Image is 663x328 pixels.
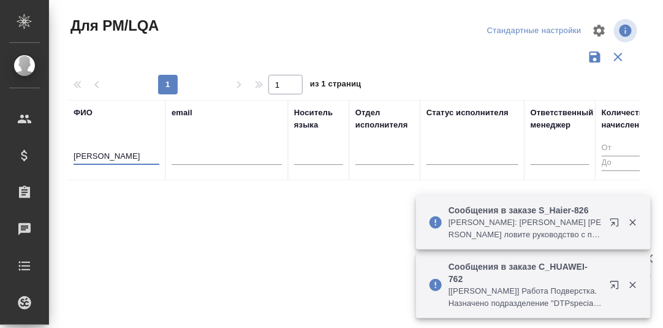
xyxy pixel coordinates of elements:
[294,107,343,131] div: Носитель языка
[484,21,585,40] div: split button
[583,45,607,69] button: Сохранить фильтры
[585,16,614,45] span: Настроить таблицу
[449,285,602,310] p: [[PERSON_NAME]] Работа Подверстка. Назначено подразделение "DTPspecialists"
[602,107,650,131] div: Количество начислений
[602,156,661,171] input: До
[355,107,414,131] div: Отдел исполнителя
[67,16,159,36] span: Для PM/LQA
[602,210,632,240] button: Открыть в новой вкладке
[602,141,661,156] input: От
[172,107,192,119] div: email
[607,45,630,69] button: Сбросить фильтры
[620,280,645,291] button: Закрыть
[310,77,362,94] span: из 1 страниц
[74,107,93,119] div: ФИО
[426,107,509,119] div: Статус исполнителя
[449,261,602,285] p: Сообщения в заказе C_HUAWEI-762
[449,204,602,216] p: Сообщения в заказе S_Haier-826
[531,107,594,131] div: Ответственный менеджер
[449,216,602,241] p: [PERSON_NAME]: [PERSON_NAME] [PERSON_NAME] ловите руководство с правками. Просьба прислать сначал...
[602,273,632,302] button: Открыть в новой вкладке
[620,217,645,228] button: Закрыть
[614,19,640,42] span: Посмотреть информацию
